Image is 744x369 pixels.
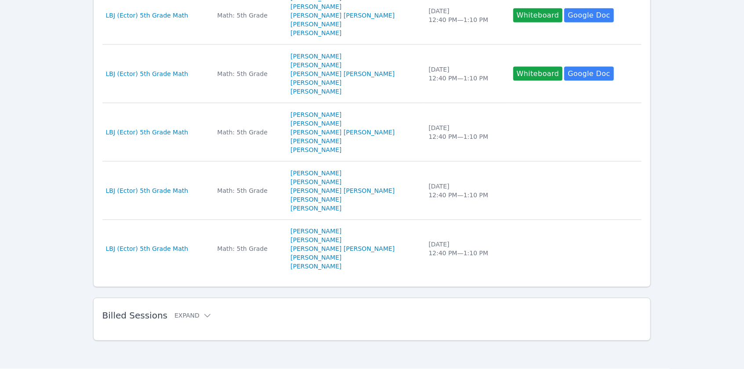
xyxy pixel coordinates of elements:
[290,2,341,11] a: [PERSON_NAME]
[428,182,502,199] div: [DATE] 12:40 PM — 1:10 PM
[290,20,341,29] a: [PERSON_NAME]
[290,110,341,119] a: [PERSON_NAME]
[106,128,189,137] a: LBJ (Ector) 5th Grade Math
[217,186,280,195] div: Math: 5th Grade
[106,245,189,253] a: LBJ (Ector) 5th Grade Math
[564,67,613,81] a: Google Doc
[428,65,502,83] div: [DATE] 12:40 PM — 1:10 PM
[102,311,167,321] span: Billed Sessions
[290,87,341,96] a: [PERSON_NAME]
[290,137,341,145] a: [PERSON_NAME]
[106,11,189,20] a: LBJ (Ector) 5th Grade Math
[290,119,341,128] a: [PERSON_NAME]
[290,128,395,137] a: [PERSON_NAME] [PERSON_NAME]
[290,186,395,195] a: [PERSON_NAME] [PERSON_NAME]
[290,204,341,213] a: [PERSON_NAME]
[102,45,642,103] tr: LBJ (Ector) 5th Grade MathMath: 5th Grade[PERSON_NAME][PERSON_NAME][PERSON_NAME] [PERSON_NAME][PE...
[290,145,341,154] a: [PERSON_NAME]
[513,67,563,81] button: Whiteboard
[290,169,341,177] a: [PERSON_NAME]
[290,177,341,186] a: [PERSON_NAME]
[290,253,341,262] a: [PERSON_NAME]
[290,52,341,61] a: [PERSON_NAME]
[290,29,341,37] a: [PERSON_NAME]
[290,61,341,69] a: [PERSON_NAME]
[290,69,395,78] a: [PERSON_NAME] [PERSON_NAME]
[217,128,280,137] div: Math: 5th Grade
[428,240,502,258] div: [DATE] 12:40 PM — 1:10 PM
[217,69,280,78] div: Math: 5th Grade
[290,195,341,204] a: [PERSON_NAME]
[428,123,502,141] div: [DATE] 12:40 PM — 1:10 PM
[102,103,642,162] tr: LBJ (Ector) 5th Grade MathMath: 5th Grade[PERSON_NAME][PERSON_NAME][PERSON_NAME] [PERSON_NAME][PE...
[290,262,341,271] a: [PERSON_NAME]
[290,236,341,245] a: [PERSON_NAME]
[513,8,563,22] button: Whiteboard
[290,227,341,236] a: [PERSON_NAME]
[102,162,642,220] tr: LBJ (Ector) 5th Grade MathMath: 5th Grade[PERSON_NAME][PERSON_NAME][PERSON_NAME] [PERSON_NAME][PE...
[217,245,280,253] div: Math: 5th Grade
[290,78,341,87] a: [PERSON_NAME]
[106,186,189,195] a: LBJ (Ector) 5th Grade Math
[290,245,395,253] a: [PERSON_NAME] [PERSON_NAME]
[428,7,502,24] div: [DATE] 12:40 PM — 1:10 PM
[174,311,212,320] button: Expand
[217,11,280,20] div: Math: 5th Grade
[564,8,613,22] a: Google Doc
[106,69,189,78] a: LBJ (Ector) 5th Grade Math
[102,220,642,278] tr: LBJ (Ector) 5th Grade MathMath: 5th Grade[PERSON_NAME][PERSON_NAME][PERSON_NAME] [PERSON_NAME][PE...
[290,11,395,20] a: [PERSON_NAME] [PERSON_NAME]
